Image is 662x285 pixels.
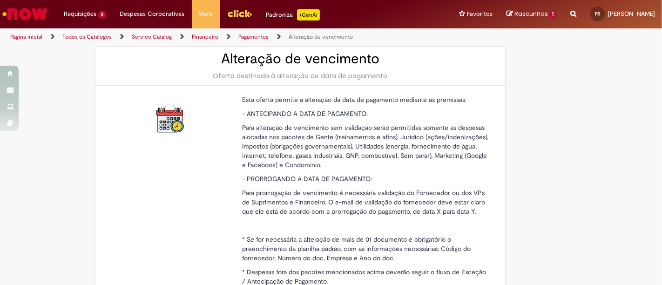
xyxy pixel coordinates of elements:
[199,9,213,19] span: More
[105,51,496,67] h2: Alteração de vencimento
[608,10,655,18] span: [PERSON_NAME]
[549,10,556,19] span: 1
[1,5,49,23] img: ServiceNow
[467,9,493,19] span: Favoritos
[595,11,601,17] span: FS
[98,11,106,19] span: 5
[297,9,320,20] p: +GenAi
[10,33,42,41] a: Página inicial
[62,33,112,41] a: Todos os Catálogos
[192,33,218,41] a: Financeiro
[155,104,185,134] img: Alteração de vencimento
[289,33,353,41] a: Alteração de vencimento
[132,33,172,41] a: Service Catalog
[120,9,185,19] span: Despesas Corporativas
[242,188,489,216] p: Para prorrogação de vencimento é necessária validação do Fornecedor ou dos VPs de Suprimentos e F...
[242,174,489,183] p: - PRORROGANDO A DATA DE PAGAMENTO:
[238,33,269,41] a: Pagamentos
[266,9,320,20] div: Padroniza
[514,9,548,18] span: Rascunhos
[507,10,556,19] a: Rascunhos
[242,123,489,170] p: Para alteração de vencimento sem validação serão permitidas somente as despesas alocadas nos paco...
[242,235,489,263] p: * Se for necessária a alteração de mais de 01 documento é obrigatório o preenchimento da planilha...
[64,9,96,19] span: Requisições
[105,71,496,81] div: Oferta destinada à alteração de data de pagamento
[227,7,252,20] img: click_logo_yellow_360x200.png
[7,28,434,46] ul: Trilhas de página
[242,109,489,118] p: - ANTECIPANDO A DATA DE PAGAMENTO:
[242,95,489,104] p: Esta oferta permite a alteração da data de pagamento mediante as premissas:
